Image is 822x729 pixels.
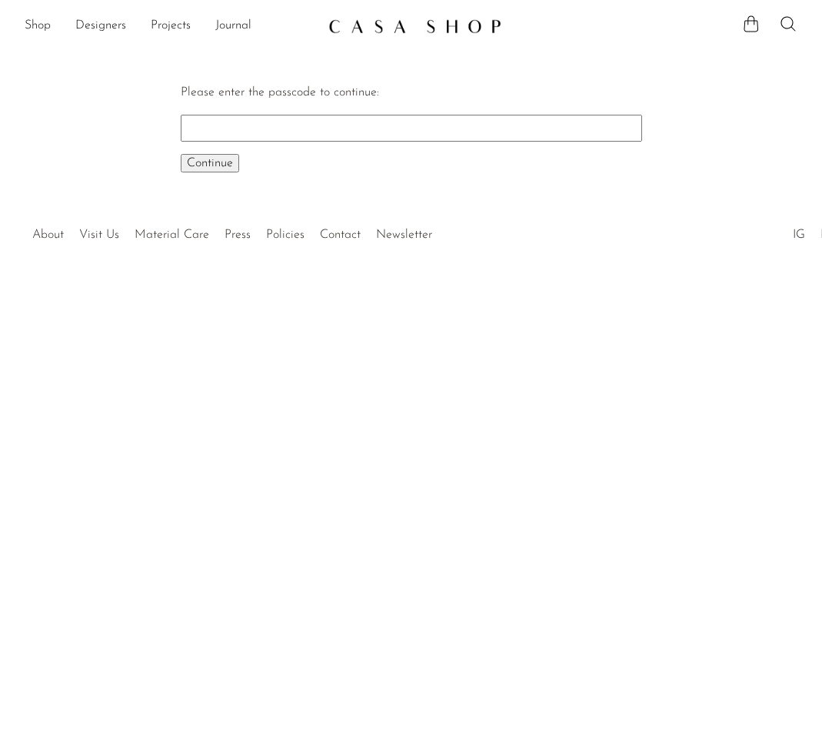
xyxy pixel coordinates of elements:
[32,229,64,241] a: About
[75,16,126,36] a: Designers
[181,154,239,172] button: Continue
[25,13,316,39] nav: Desktop navigation
[151,16,191,36] a: Projects
[25,16,51,36] a: Shop
[25,13,316,39] ul: NEW HEADER MENU
[135,229,209,241] a: Material Care
[266,229,305,241] a: Policies
[793,229,805,241] a: IG
[181,86,379,99] label: Please enter the passcode to continue:
[187,157,233,169] span: Continue
[79,229,119,241] a: Visit Us
[225,229,251,241] a: Press
[215,16,251,36] a: Journal
[25,216,440,246] ul: Quick links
